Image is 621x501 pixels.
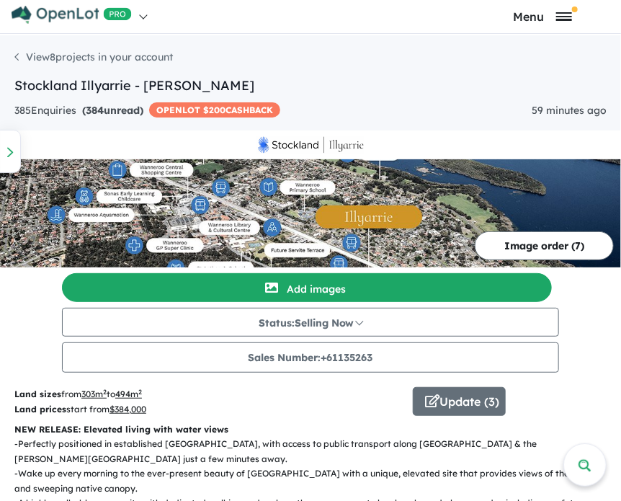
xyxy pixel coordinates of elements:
[115,389,142,399] u: 494 m
[14,77,254,94] a: Stockland Illyarrie - [PERSON_NAME]
[14,422,607,437] p: NEW RELEASE: Elevated living with water views
[14,50,607,76] nav: breadcrumb
[14,102,280,120] div: 385 Enquir ies
[62,342,559,373] button: Sales Number:+61135263
[62,273,552,302] button: Add images
[81,389,107,399] u: 303 m
[14,402,402,417] p: start from
[14,389,61,399] b: Land sizes
[532,102,607,120] div: 59 minutes ago
[86,104,104,117] span: 384
[413,387,506,416] button: Update (3)
[14,437,607,466] p: - Perfectly positioned in established [GEOGRAPHIC_DATA], with access to public transport along [G...
[82,104,143,117] strong: ( unread)
[14,387,402,402] p: from
[149,102,280,118] span: OPENLOT $ 200 CASHBACK
[468,9,617,23] button: Toggle navigation
[12,6,132,24] img: Openlot PRO Logo White
[14,50,173,63] a: View8projects in your account
[14,404,66,414] b: Land prices
[62,308,559,337] button: Status:Selling Now
[103,388,107,396] sup: 2
[14,466,607,496] p: - Wake up every morning to the ever-present beauty of [GEOGRAPHIC_DATA] with a unique, elevated s...
[6,136,615,154] img: Stockland Illyarrie - Sinagra Logo
[475,231,614,260] button: Image order (7)
[138,388,142,396] sup: 2
[107,389,142,399] span: to
[110,404,146,414] u: $ 384,000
